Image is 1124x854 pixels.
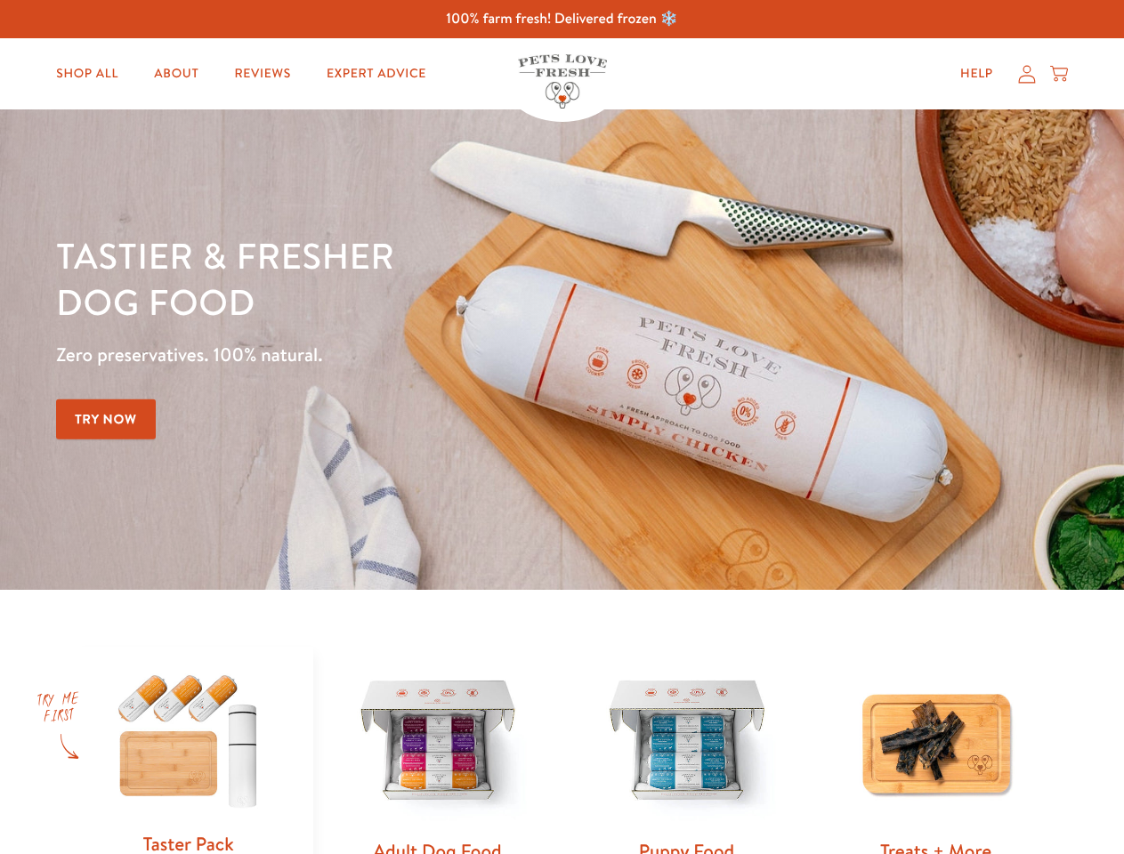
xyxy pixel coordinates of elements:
img: Pets Love Fresh [518,54,607,109]
a: Expert Advice [312,56,441,92]
p: Zero preservatives. 100% natural. [56,339,731,371]
a: Shop All [42,56,133,92]
a: About [140,56,213,92]
a: Help [946,56,1007,92]
a: Try Now [56,399,156,439]
a: Reviews [220,56,304,92]
h1: Tastier & fresher dog food [56,232,731,325]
